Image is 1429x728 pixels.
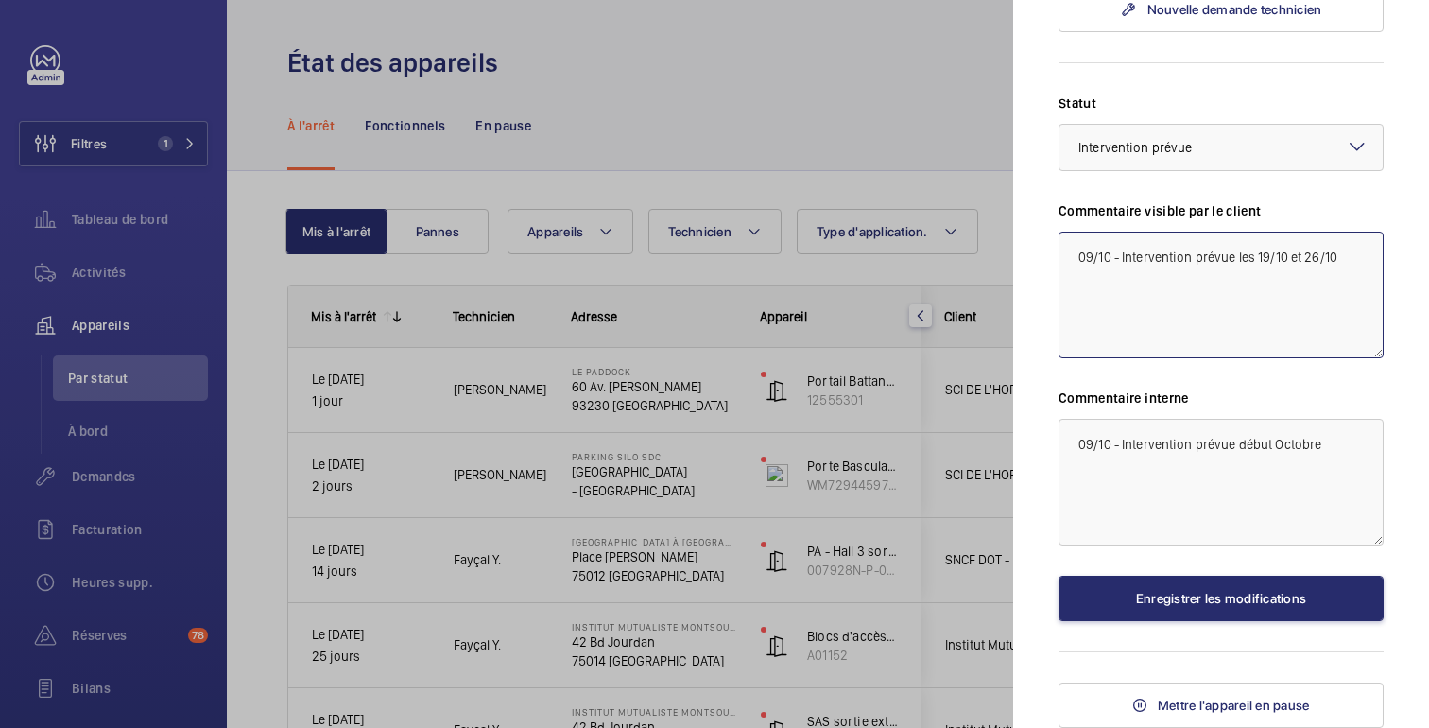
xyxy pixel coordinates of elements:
button: Mettre l'appareil en pause [1059,683,1384,728]
font: Intervention prévue [1078,140,1192,155]
font: Nouvelle demande technicien [1147,2,1322,17]
font: Enregistrer les modifications [1136,591,1306,606]
button: Enregistrer les modifications [1059,576,1384,621]
font: Statut [1059,95,1096,111]
font: Mettre l'appareil en pause [1158,698,1310,713]
font: Commentaire visible par le client [1059,203,1262,218]
font: Commentaire interne [1059,390,1189,406]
